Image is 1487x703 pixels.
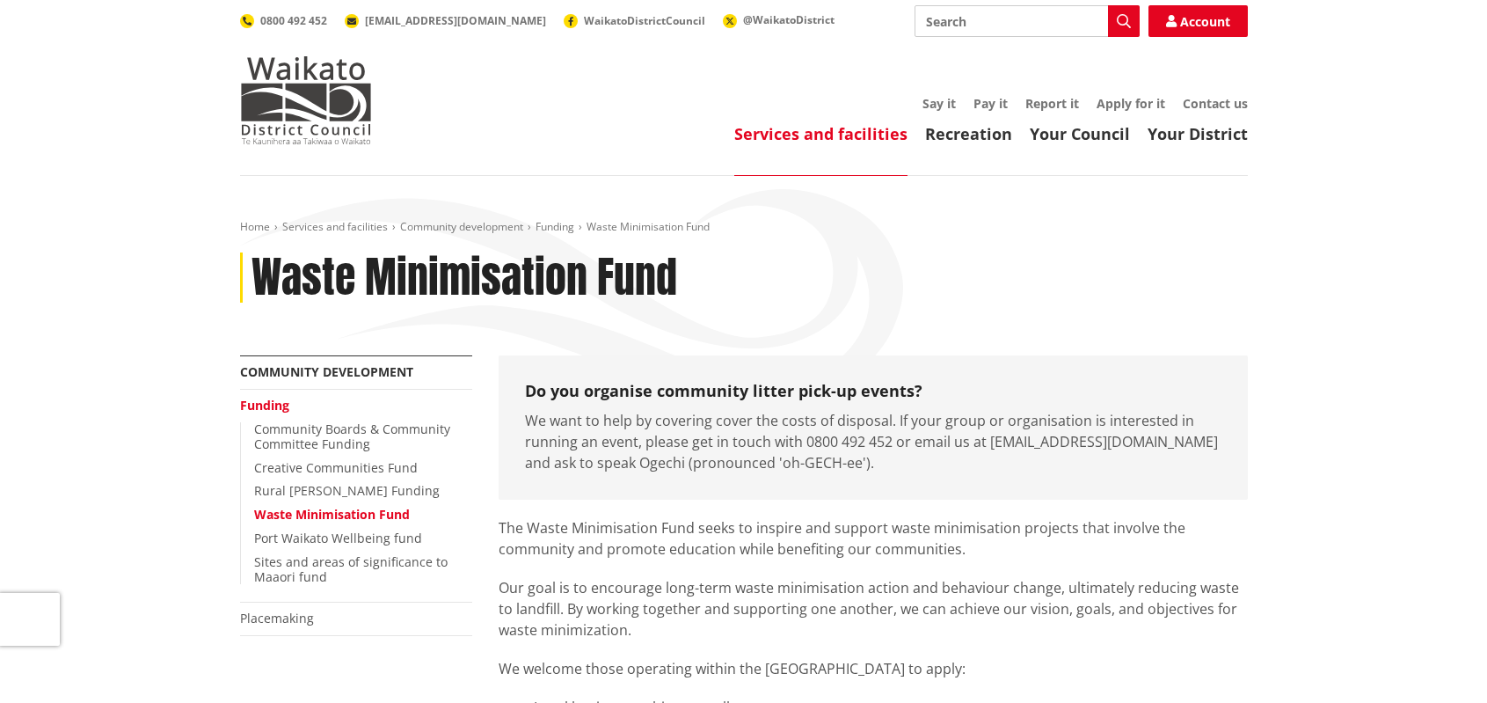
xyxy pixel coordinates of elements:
[240,397,289,414] a: Funding
[587,219,710,234] span: Waste Minimisation Fund
[254,506,410,523] a: Waste Minimisation Fund
[536,219,574,234] a: Funding
[925,123,1012,144] a: Recreation
[1148,123,1248,144] a: Your District
[254,530,422,546] a: Port Waikato Wellbeing fund
[499,658,1248,679] p: We welcome those operating within the [GEOGRAPHIC_DATA] to apply:
[240,610,314,626] a: Placemaking
[1025,95,1079,112] a: Report it
[1030,123,1130,144] a: Your Council
[240,220,1248,235] nav: breadcrumb
[365,13,546,28] span: [EMAIL_ADDRESS][DOMAIN_NAME]
[734,123,908,144] a: Services and facilities
[240,56,372,144] img: Waikato District Council - Te Kaunihera aa Takiwaa o Waikato
[254,482,440,499] a: Rural [PERSON_NAME] Funding
[251,253,677,304] h1: Waste Minimisation Fund
[240,363,413,380] a: Community development
[499,577,1248,641] p: Our goal is to encourage long-term waste minimisation action and behaviour change, ultimately red...
[254,553,448,585] a: Sites and areas of significance to Maaori fund
[400,219,523,234] a: Community development
[240,219,270,234] a: Home
[1097,95,1165,112] a: Apply for it
[254,459,418,476] a: Creative Communities Fund
[254,421,450,452] a: Community Boards & Community Committee Funding
[525,382,1221,401] h3: Do you organise community litter pick-up events?
[1148,5,1248,37] a: Account
[525,410,1221,473] p: We want to help by covering cover the costs of disposal. If your group or organisation is interes...
[1183,95,1248,112] a: Contact us
[260,13,327,28] span: 0800 492 452
[584,13,705,28] span: WaikatoDistrictCouncil
[743,12,835,27] span: @WaikatoDistrict
[564,13,705,28] a: WaikatoDistrictCouncil
[345,13,546,28] a: [EMAIL_ADDRESS][DOMAIN_NAME]
[922,95,956,112] a: Say it
[282,219,388,234] a: Services and facilities
[240,13,327,28] a: 0800 492 452
[973,95,1008,112] a: Pay it
[499,517,1248,560] p: The Waste Minimisation Fund seeks to inspire and support waste minimisation projects that involve...
[723,12,835,27] a: @WaikatoDistrict
[915,5,1140,37] input: Search input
